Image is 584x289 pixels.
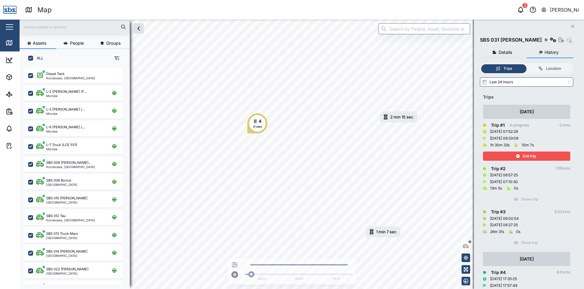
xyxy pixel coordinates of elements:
[16,125,35,132] div: Alarms
[520,108,534,115] div: [DATE]
[46,94,87,97] div: Morobe
[46,77,95,80] div: Korobosea, [GEOGRAPHIC_DATA]
[376,230,397,234] div: 1 min 7 sec
[46,183,77,186] div: [GEOGRAPHIC_DATA]
[46,219,95,222] div: Korobosea, [GEOGRAPHIC_DATA]
[46,107,85,112] div: L-3 [PERSON_NAME] (...
[253,125,262,129] div: (7 min)
[490,216,519,222] div: [DATE] 06:00:54
[46,178,71,183] div: SBS 008 Borosi
[366,226,400,237] div: Map marker
[33,41,46,45] span: Assets
[491,122,505,129] div: Trip # 1
[16,142,33,149] div: Tasks
[20,20,584,289] canvas: Map
[560,122,570,128] div: 0 kms
[16,57,43,63] div: Dashboard
[522,3,528,8] div: 2
[390,115,414,119] div: 2 min 15 sec
[16,74,35,81] div: Assets
[46,231,78,236] div: SBS 013 Truck Maro
[483,152,570,161] button: Exit trip
[16,108,37,115] div: Reports
[523,152,536,160] span: Exit trip
[46,249,88,254] div: SBS 014 [PERSON_NAME]
[555,209,570,215] div: 6.53 kms
[46,130,85,133] div: Morobe
[480,77,573,87] input: Select range
[490,229,504,235] div: 26m 31s
[490,283,517,289] div: [DATE] 17:57:49
[522,142,534,148] div: 10m 7s
[490,136,518,141] div: [DATE] 09:33:09
[259,118,261,125] div: 4
[550,6,579,14] div: [PERSON_NAME]
[490,142,510,148] div: 1h 30m 33s
[23,22,126,32] input: Search assets or drivers
[541,6,579,14] button: [PERSON_NAME]
[483,94,570,100] div: Trips
[16,39,30,46] div: Map
[37,5,52,15] div: Map
[378,23,470,34] input: Search by People, Asset, Geozone or Place
[555,166,570,171] div: 1.59 kms
[490,172,518,178] div: [DATE] 06:57:25
[3,3,17,17] img: Main Logo
[514,186,518,191] div: 0s
[247,113,268,134] div: Map marker
[546,66,561,72] div: Location
[491,208,506,215] div: Trip # 3
[46,201,88,204] div: [GEOGRAPHIC_DATA]
[16,91,31,98] div: Sites
[24,66,129,284] div: grid
[33,56,43,61] label: ALL
[332,276,340,281] div: 09:15
[557,269,570,275] div: 6.6 kms
[46,71,65,77] div: Diesel Tank
[46,165,95,168] div: Korobosea, [GEOGRAPHIC_DATA]
[46,160,91,165] div: SBS 009 [PERSON_NAME]...
[491,165,506,172] div: Trip # 2
[46,236,78,239] div: [GEOGRAPHIC_DATA]
[490,186,502,191] div: 13m 5s
[46,213,66,219] div: SBS 012 Tau
[46,254,88,257] div: [GEOGRAPHIC_DATA]
[545,50,559,54] span: History
[480,36,542,44] div: SBS 031 [PERSON_NAME]
[46,89,87,94] div: L-2 [PERSON_NAME] (F...
[46,196,88,201] div: SBS 010 [PERSON_NAME]
[46,112,85,115] div: Morobe
[490,276,517,282] div: [DATE] 17:35:25
[258,276,266,281] div: 08:20
[46,148,77,151] div: Morobe
[504,66,512,72] div: Trips
[295,276,303,281] div: 08:43
[520,256,534,262] div: [DATE]
[46,267,88,272] div: SBS 022 [PERSON_NAME]
[516,229,520,235] div: 0s
[70,41,84,45] span: People
[490,222,518,228] div: [DATE] 06:27:25
[106,41,121,45] span: Groups
[46,142,77,148] div: L-7 Truck (LCE 551)
[46,272,88,275] div: [GEOGRAPHIC_DATA]
[490,129,518,135] div: [DATE] 07:52:29
[491,269,506,276] div: Trip # 4
[490,179,518,185] div: [DATE] 07:10:30
[380,111,417,122] div: Map marker
[499,50,512,54] span: Details
[510,122,529,128] div: In progress
[46,125,85,130] div: L-6 [PERSON_NAME] (...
